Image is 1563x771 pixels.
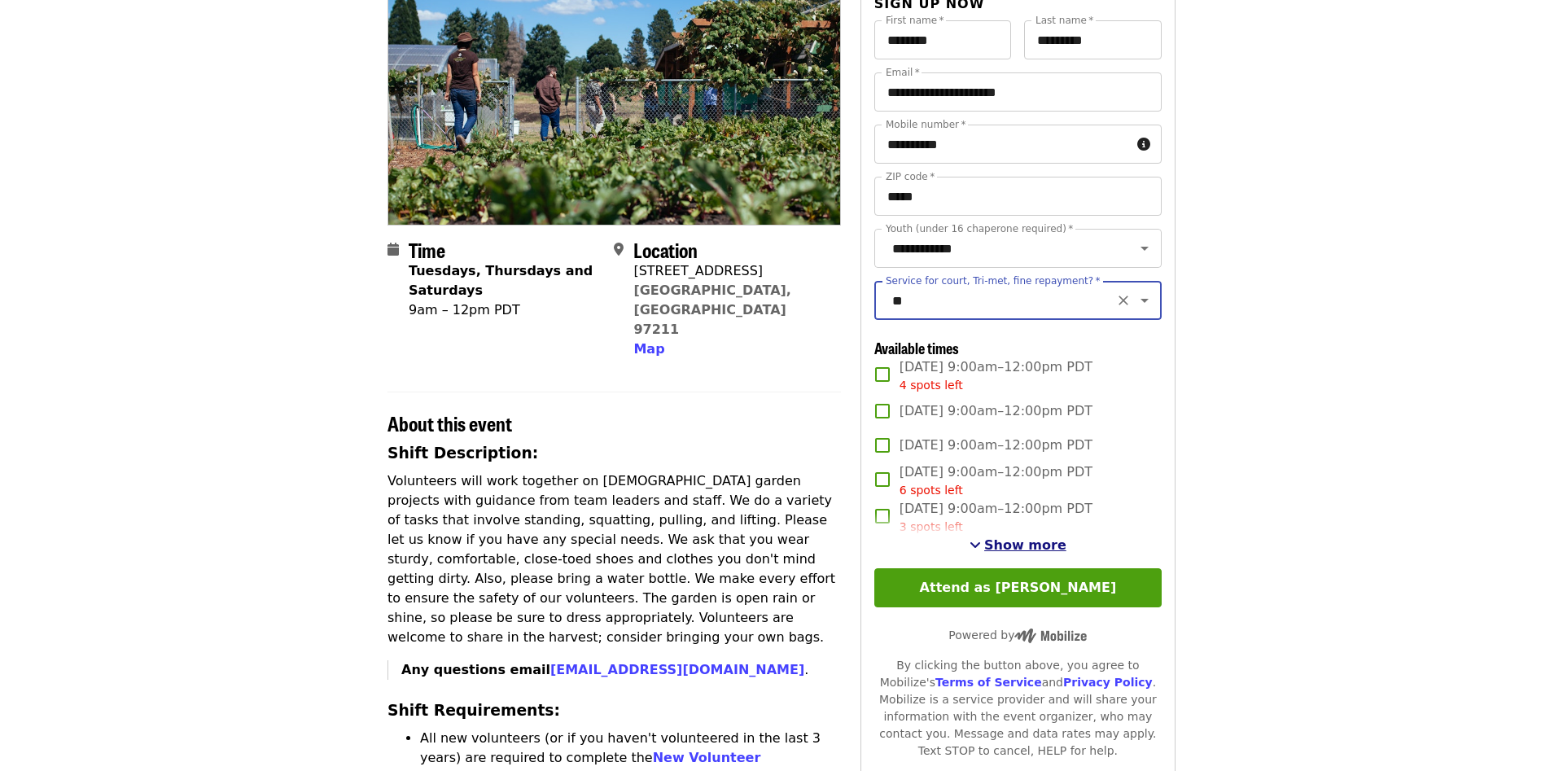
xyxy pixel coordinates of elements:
[1133,237,1156,260] button: Open
[886,276,1101,286] label: Service for court, Tri-met, fine repayment?
[874,20,1012,59] input: First name
[886,172,935,182] label: ZIP code
[874,337,959,358] span: Available times
[387,445,538,462] strong: Shift Description:
[935,676,1042,689] a: Terms of Service
[1137,137,1150,152] i: circle-info icon
[948,629,1087,642] span: Powered by
[550,662,804,677] a: [EMAIL_ADDRESS][DOMAIN_NAME]
[900,401,1092,421] span: [DATE] 9:00am–12:00pm PDT
[886,120,965,129] label: Mobile number
[409,263,593,298] strong: Tuesdays, Thursdays and Saturdays
[614,242,624,257] i: map-marker-alt icon
[1112,289,1135,312] button: Clear
[633,341,664,357] span: Map
[900,520,963,533] span: 3 spots left
[401,662,804,677] strong: Any questions email
[633,235,698,264] span: Location
[900,499,1092,536] span: [DATE] 9:00am–12:00pm PDT
[633,340,664,359] button: Map
[387,471,841,647] p: Volunteers will work together on [DEMOGRAPHIC_DATA] garden projects with guidance from team leade...
[387,409,512,437] span: About this event
[1133,289,1156,312] button: Open
[633,261,827,281] div: [STREET_ADDRESS]
[387,702,560,719] strong: Shift Requirements:
[1063,676,1153,689] a: Privacy Policy
[874,657,1162,760] div: By clicking the button above, you agree to Mobilize's and . Mobilize is a service provider and wi...
[1024,20,1162,59] input: Last name
[900,484,963,497] span: 6 spots left
[874,568,1162,607] button: Attend as [PERSON_NAME]
[874,125,1131,164] input: Mobile number
[886,68,920,77] label: Email
[409,300,601,320] div: 9am – 12pm PDT
[1014,629,1087,643] img: Powered by Mobilize
[409,235,445,264] span: Time
[401,660,841,680] p: .
[900,462,1092,499] span: [DATE] 9:00am–12:00pm PDT
[970,536,1066,555] button: See more timeslots
[984,537,1066,553] span: Show more
[886,15,944,25] label: First name
[387,242,399,257] i: calendar icon
[900,436,1092,455] span: [DATE] 9:00am–12:00pm PDT
[633,283,791,337] a: [GEOGRAPHIC_DATA], [GEOGRAPHIC_DATA] 97211
[874,177,1162,216] input: ZIP code
[1035,15,1093,25] label: Last name
[874,72,1162,112] input: Email
[900,357,1092,394] span: [DATE] 9:00am–12:00pm PDT
[886,224,1073,234] label: Youth (under 16 chaperone required)
[900,379,963,392] span: 4 spots left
